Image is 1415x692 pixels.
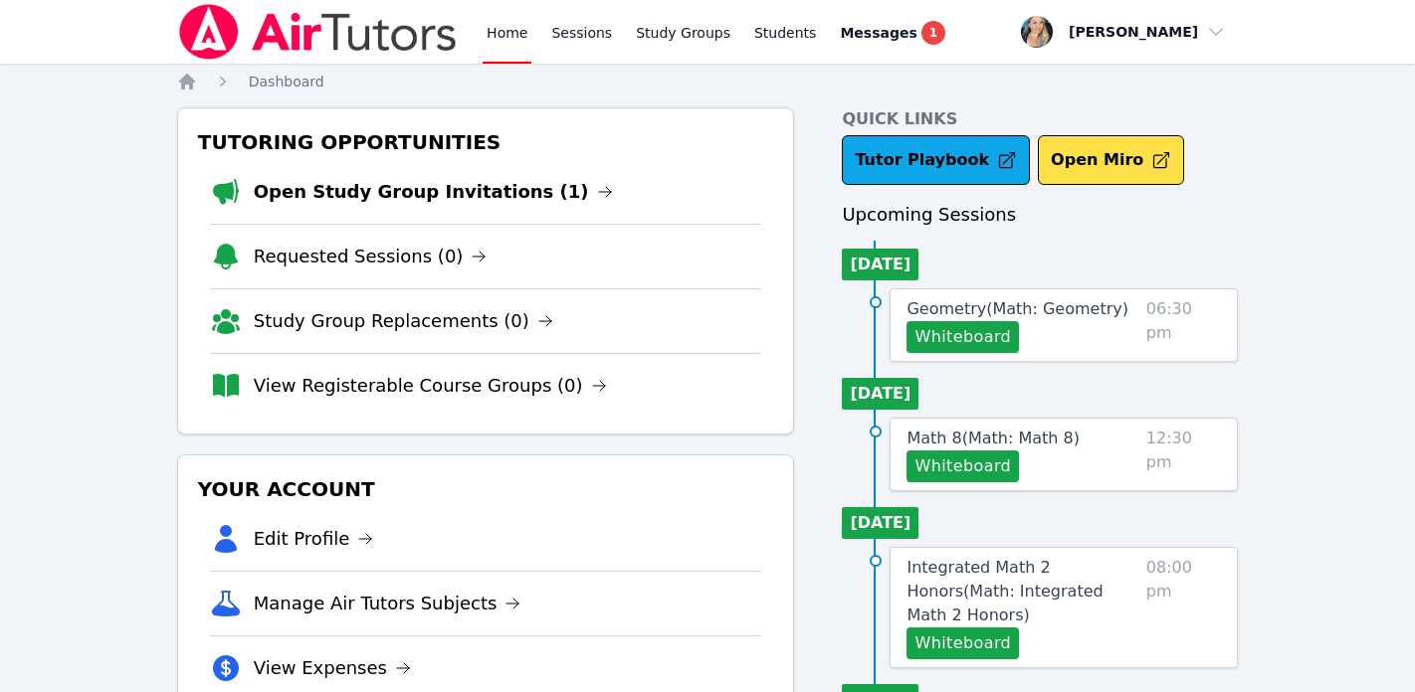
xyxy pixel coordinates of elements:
a: Tutor Playbook [842,135,1030,185]
a: View Registerable Course Groups (0) [254,372,607,400]
span: Geometry ( Math: Geometry ) [907,299,1128,318]
h3: Upcoming Sessions [842,201,1238,229]
span: Messages [840,23,916,43]
a: Geometry(Math: Geometry) [907,297,1128,321]
button: Whiteboard [907,450,1019,482]
a: View Expenses [254,654,411,682]
span: 06:30 pm [1146,297,1221,353]
span: 12:30 pm [1146,427,1221,482]
span: Integrated Math 2 Honors ( Math: Integrated Math 2 Honors ) [907,558,1103,624]
a: Requested Sessions (0) [254,243,488,270]
a: Open Study Group Invitations (1) [254,178,613,206]
span: 1 [921,21,945,45]
a: Edit Profile [254,525,374,553]
li: [DATE] [842,249,918,280]
span: 08:00 pm [1146,556,1221,659]
span: Dashboard [249,74,324,89]
nav: Breadcrumb [177,72,1239,91]
a: Integrated Math 2 Honors(Math: Integrated Math 2 Honors) [907,556,1137,627]
button: Open Miro [1038,135,1184,185]
li: [DATE] [842,378,918,410]
span: Math 8 ( Math: Math 8 ) [907,429,1080,447]
a: Study Group Replacements (0) [254,307,553,335]
button: Whiteboard [907,321,1019,353]
h3: Tutoring Opportunities [194,124,778,160]
button: Whiteboard [907,627,1019,659]
img: Air Tutors [177,4,459,60]
li: [DATE] [842,507,918,539]
h3: Your Account [194,471,778,507]
a: Manage Air Tutors Subjects [254,590,521,617]
h4: Quick Links [842,107,1238,131]
a: Dashboard [249,72,324,91]
a: Math 8(Math: Math 8) [907,427,1080,450]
